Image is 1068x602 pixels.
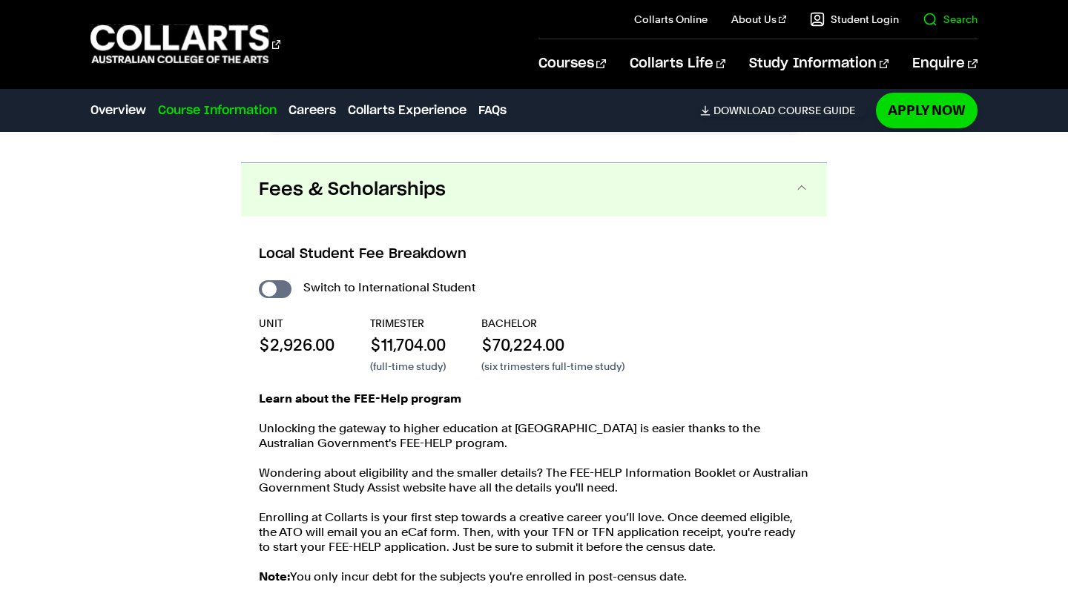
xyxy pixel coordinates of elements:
strong: Learn about the FEE-Help program [259,391,461,406]
p: Wondering about eligibility and the smaller details? The FEE-HELP Information Booklet or Australi... [259,466,809,495]
h3: Local Student Fee Breakdown [259,245,809,264]
button: Fees & Scholarships [241,163,827,216]
p: You only incur debt for the subjects you're enrolled in post-census date. [259,569,809,584]
a: FAQs [478,102,507,119]
p: TRIMESTER [370,316,446,331]
a: Apply Now [876,93,978,128]
a: Collarts Online [634,12,708,27]
p: (full-time study) [370,359,446,374]
p: BACHELOR [481,316,624,331]
label: Switch to International Student [303,277,475,298]
p: $70,224.00 [481,334,624,356]
a: Overview [90,102,146,119]
p: Unlocking the gateway to higher education at [GEOGRAPHIC_DATA] is easier thanks to the Australian... [259,421,809,451]
p: Enrolling at Collarts is your first step towards a creative career you’ll love. Once deemed eligi... [259,510,809,555]
span: Fees & Scholarships [259,178,446,202]
p: $11,704.00 [370,334,446,356]
a: Student Login [810,12,899,27]
p: $2,926.00 [259,334,334,356]
strong: Note: [259,569,290,583]
a: Collarts Experience [348,102,467,119]
a: Search [923,12,978,27]
a: Course Information [158,102,277,119]
a: Collarts Life [630,39,725,88]
a: Careers [289,102,336,119]
p: UNIT [259,316,334,331]
a: DownloadCourse Guide [700,104,867,117]
a: Enquire [912,39,977,88]
a: Courses [538,39,606,88]
a: Study Information [749,39,889,88]
p: (six trimesters full-time study) [481,359,624,374]
a: About Us [731,12,786,27]
span: Download [713,104,775,117]
div: Go to homepage [90,23,280,65]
